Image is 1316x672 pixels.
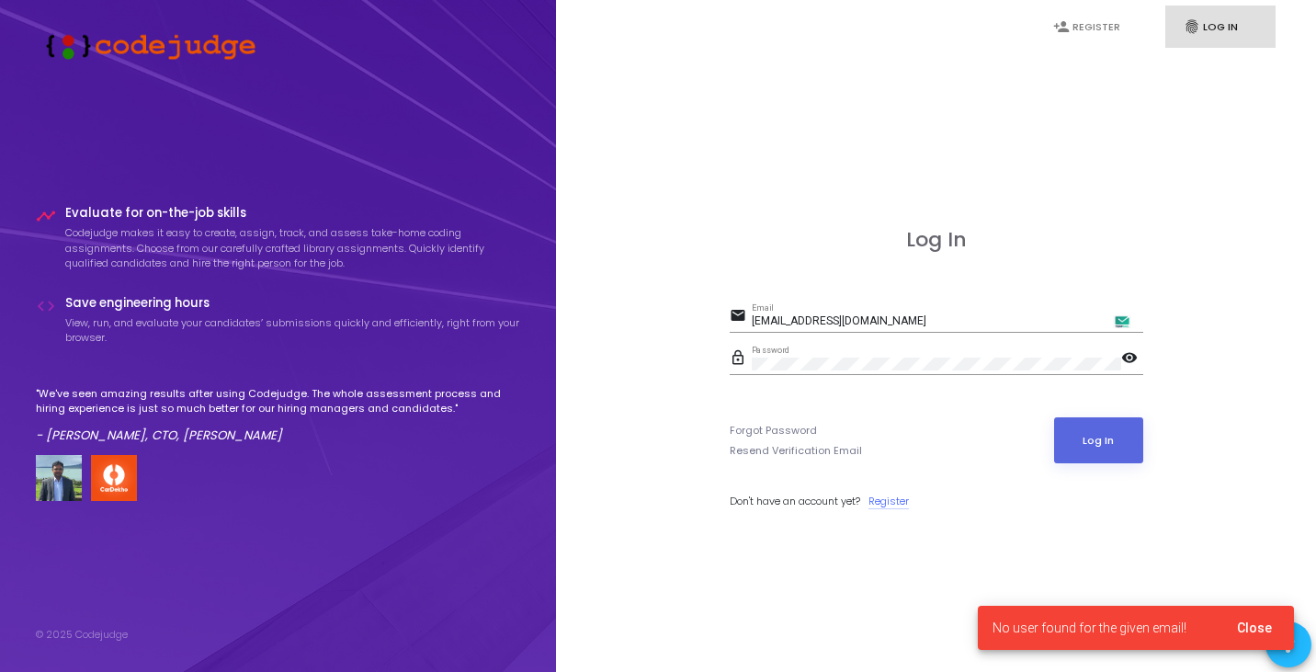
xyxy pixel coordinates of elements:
[36,296,56,316] i: code
[1237,621,1272,635] span: Close
[1035,6,1145,49] a: person_addRegister
[65,296,521,311] h4: Save engineering hours
[993,619,1186,637] span: No user found for the given email!
[36,427,282,444] em: - [PERSON_NAME], CTO, [PERSON_NAME]
[65,315,521,346] p: View, run, and evaluate your candidates’ submissions quickly and efficiently, right from your bro...
[752,315,1143,328] input: Email
[730,494,860,508] span: Don't have an account yet?
[65,225,521,271] p: Codejudge makes it easy to create, assign, track, and assess take-home coding assignments. Choose...
[36,206,56,226] i: timeline
[36,386,521,416] p: "We've seen amazing results after using Codejudge. The whole assessment process and hiring experi...
[730,306,752,328] mat-icon: email
[1222,611,1287,644] button: Close
[1165,6,1276,49] a: fingerprintLog In
[1184,18,1200,35] i: fingerprint
[65,206,521,221] h4: Evaluate for on-the-job skills
[730,348,752,370] mat-icon: lock_outline
[730,443,862,459] a: Resend Verification Email
[730,423,817,439] a: Forgot Password
[36,627,128,643] div: © 2025 Codejudge
[1054,417,1143,463] button: Log In
[868,494,909,509] a: Register
[1053,18,1070,35] i: person_add
[1121,348,1143,370] mat-icon: visibility
[36,455,82,501] img: user image
[91,455,137,501] img: company-logo
[730,228,1143,252] h3: Log In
